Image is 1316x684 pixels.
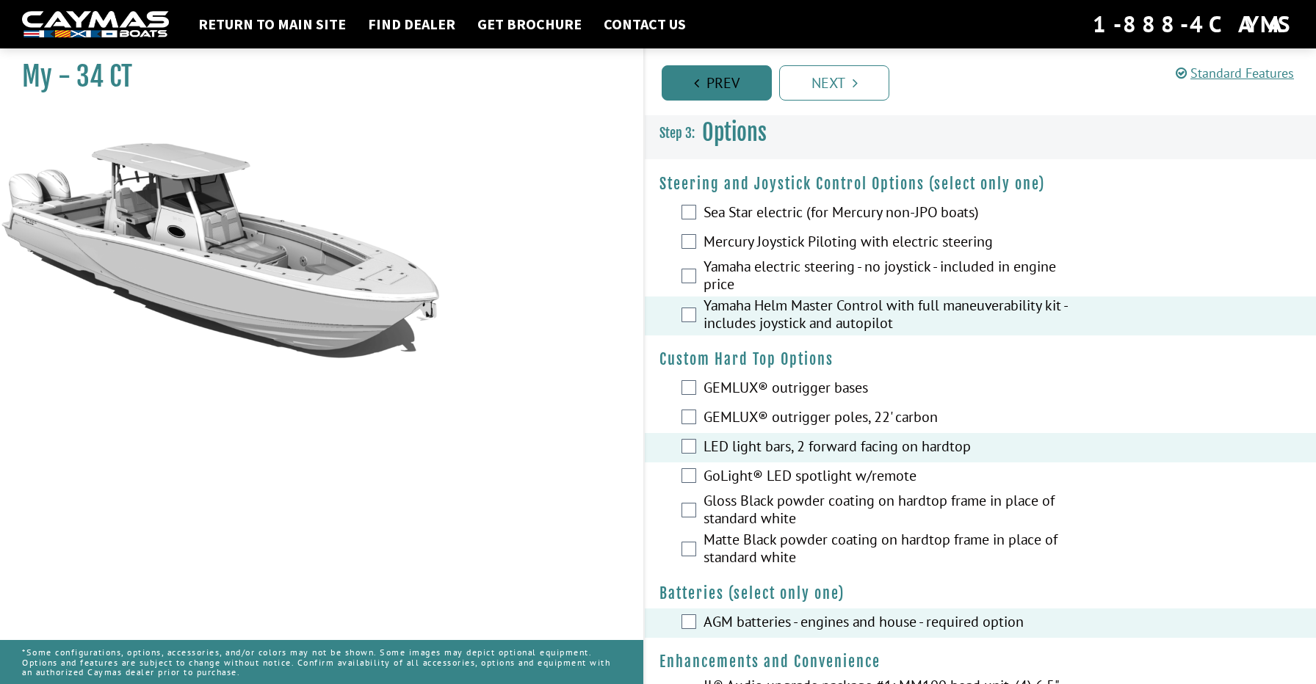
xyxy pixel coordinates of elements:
[22,640,621,684] p: *Some configurations, options, accessories, and/or colors may not be shown. Some images may depic...
[659,584,1301,603] h4: Batteries (select only one)
[704,296,1071,335] label: Yamaha Helm Master Control with full maneuverability kit - includes joystick and autopilot
[659,652,1301,671] h4: Enhancements and Convenience
[645,106,1316,160] h3: Options
[704,408,1071,429] label: GEMLUX® outrigger poles, 22' carbon
[704,531,1071,570] label: Matte Black powder coating on hardtop frame in place of standard white
[470,15,589,34] a: Get Brochure
[704,233,1071,254] label: Mercury Joystick Piloting with electric steering
[704,492,1071,531] label: Gloss Black powder coating on hardtop frame in place of standard white
[22,11,169,38] img: white-logo-c9c8dbefe5ff5ceceb0f0178aa75bf4bb51f6bca0971e226c86eb53dfe498488.png
[22,60,607,93] h1: My - 34 CT
[704,613,1071,634] label: AGM batteries - engines and house - required option
[658,63,1316,101] ul: Pagination
[779,65,889,101] a: Next
[662,65,772,101] a: Prev
[704,203,1071,225] label: Sea Star electric (for Mercury non-JPO boats)
[1176,65,1294,81] a: Standard Features
[704,379,1071,400] label: GEMLUX® outrigger bases
[191,15,353,34] a: Return to main site
[704,437,1071,459] label: LED light bars, 2 forward facing on hardtop
[1093,8,1294,40] div: 1-888-4CAYMAS
[704,467,1071,488] label: GoLight® LED spotlight w/remote
[659,175,1301,193] h4: Steering and Joystick Control Options (select only one)
[596,15,693,34] a: Contact Us
[361,15,463,34] a: Find Dealer
[704,258,1071,296] label: Yamaha electric steering - no joystick - included in engine price
[659,350,1301,368] h4: Custom Hard Top Options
